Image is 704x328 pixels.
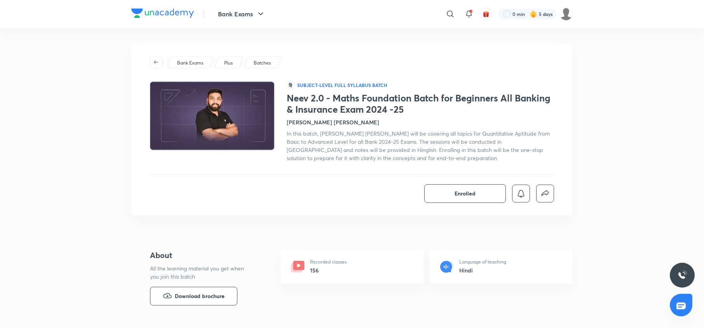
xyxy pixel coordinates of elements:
p: Plus [224,59,233,66]
span: In this batch, [PERSON_NAME] [PERSON_NAME] will be covering all topics for Quantitative Aptitude ... [287,130,550,162]
p: Language of teaching [459,258,506,265]
h6: Hindi [459,266,506,274]
button: Bank Exams [213,6,270,22]
span: Enrolled [455,190,476,197]
p: Recorded classes [310,258,347,265]
img: Thumbnail [149,80,275,152]
img: rohit [559,7,573,21]
img: streak [530,10,537,18]
a: Bank Exams [176,59,205,66]
span: हि [287,81,294,89]
a: Plus [223,59,234,66]
button: avatar [480,8,492,20]
a: Company Logo [131,9,194,20]
img: ttu [678,270,687,280]
p: All the learning material you get when you join this batch [150,264,250,281]
a: Batches [253,59,272,66]
p: Batches [254,59,271,66]
button: Download brochure [150,287,237,305]
img: Company Logo [131,9,194,18]
p: Subject-level full syllabus Batch [297,82,387,88]
button: Enrolled [424,184,506,203]
h4: [PERSON_NAME] [PERSON_NAME] [287,118,379,126]
img: avatar [483,10,490,17]
p: Bank Exams [177,59,203,66]
h4: About [150,249,256,261]
h6: 156 [310,266,347,274]
span: Download brochure [175,292,225,300]
h1: Neev 2.0 - Maths Foundation Batch for Beginners All Banking & Insurance Exam 2024 -25 [287,92,554,115]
